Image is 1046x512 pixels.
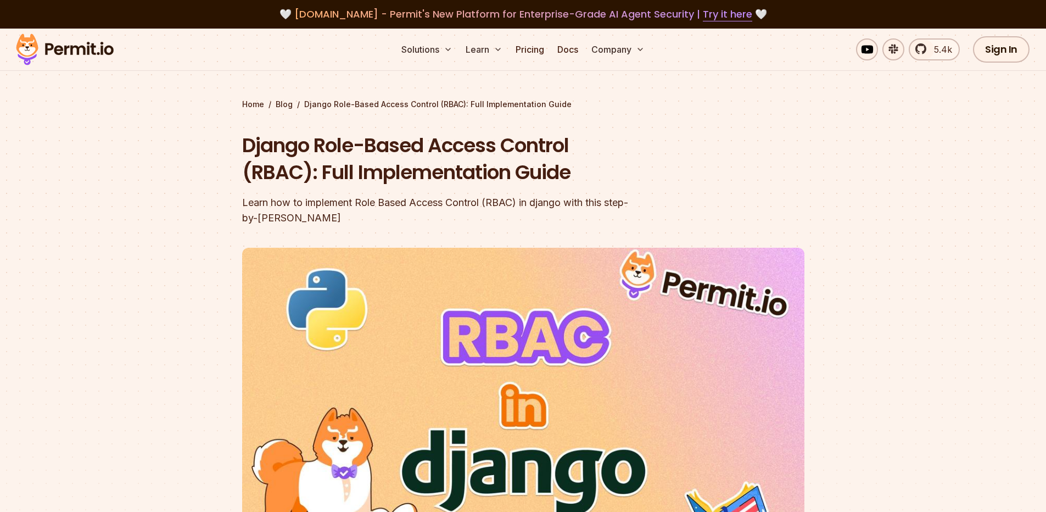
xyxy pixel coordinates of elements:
[397,38,457,60] button: Solutions
[242,99,264,110] a: Home
[511,38,549,60] a: Pricing
[11,31,119,68] img: Permit logo
[909,38,960,60] a: 5.4k
[242,99,804,110] div: / /
[294,7,752,21] span: [DOMAIN_NAME] - Permit's New Platform for Enterprise-Grade AI Agent Security |
[461,38,507,60] button: Learn
[242,195,664,226] div: Learn how to implement Role Based Access Control (RBAC) in django with this step-by-[PERSON_NAME]
[927,43,952,56] span: 5.4k
[242,132,664,186] h1: Django Role-Based Access Control (RBAC): Full Implementation Guide
[973,36,1030,63] a: Sign In
[276,99,293,110] a: Blog
[703,7,752,21] a: Try it here
[553,38,583,60] a: Docs
[587,38,649,60] button: Company
[26,7,1020,22] div: 🤍 🤍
